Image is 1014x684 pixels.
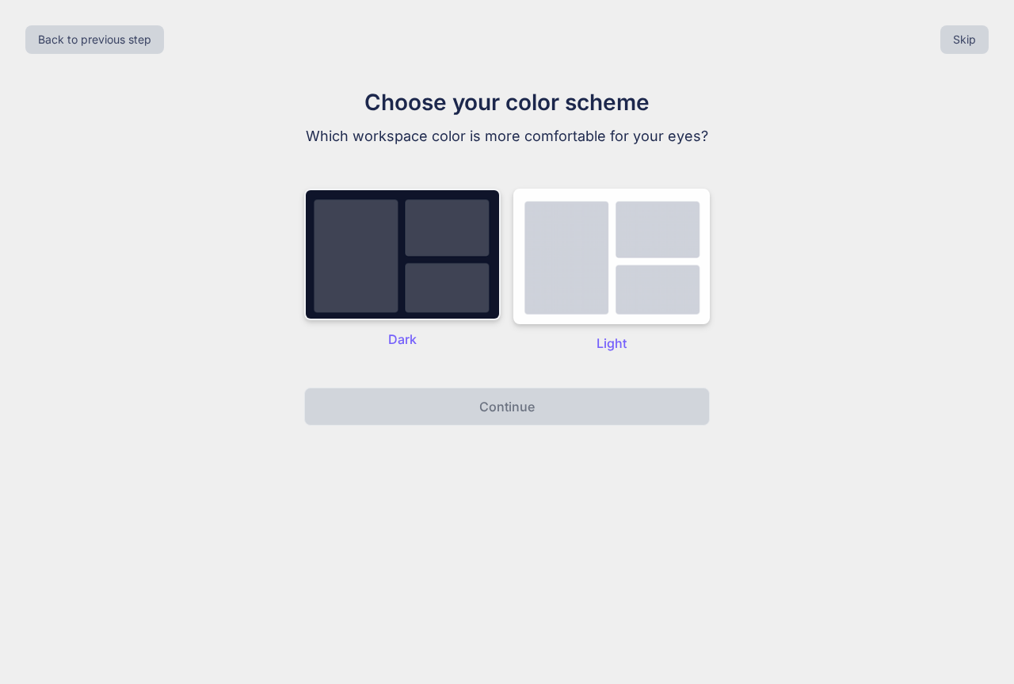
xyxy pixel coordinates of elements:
[479,397,535,416] p: Continue
[241,125,773,147] p: Which workspace color is more comfortable for your eyes?
[304,189,501,320] img: dark
[940,25,989,54] button: Skip
[241,86,773,119] h1: Choose your color scheme
[304,330,501,349] p: Dark
[513,189,710,324] img: dark
[304,388,710,426] button: Continue
[25,25,164,54] button: Back to previous step
[513,334,710,353] p: Light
